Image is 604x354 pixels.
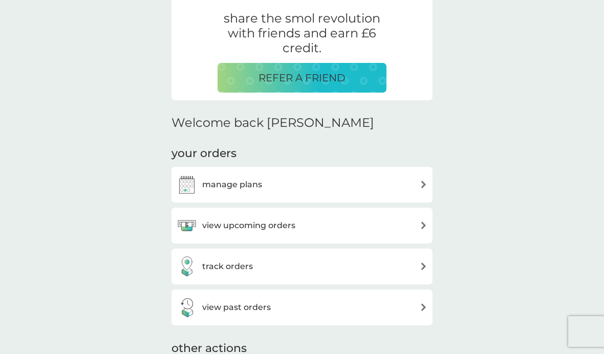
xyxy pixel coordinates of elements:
[420,303,427,311] img: arrow right
[218,11,386,55] p: share the smol revolution with friends and earn £6 credit.
[202,178,262,191] h3: manage plans
[420,181,427,188] img: arrow right
[218,63,386,93] button: REFER A FRIEND
[202,260,253,273] h3: track orders
[171,116,374,130] h2: Welcome back [PERSON_NAME]
[202,219,295,232] h3: view upcoming orders
[420,222,427,229] img: arrow right
[171,146,236,162] h3: your orders
[202,301,271,314] h3: view past orders
[258,70,346,86] p: REFER A FRIEND
[420,262,427,270] img: arrow right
